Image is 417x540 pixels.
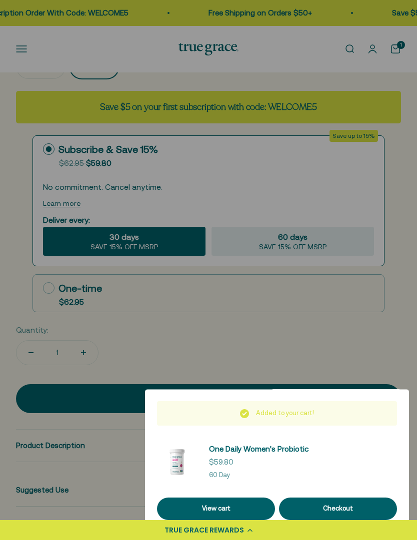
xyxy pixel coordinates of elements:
[209,443,308,455] a: One Daily Women's Probiotic
[291,504,385,514] div: Checkout
[164,525,244,536] div: TRUE GRACE REWARDS
[209,456,233,468] sale-price: $59.80
[209,470,308,481] p: 60 Day
[157,442,197,482] img: Daily Probiotic for Women's Vaginal, Digestive, and Immune Support* - 90 Billion CFU at time of m...
[279,498,397,520] button: Checkout
[157,401,397,426] div: Added to your cart!
[157,498,275,520] a: View cart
